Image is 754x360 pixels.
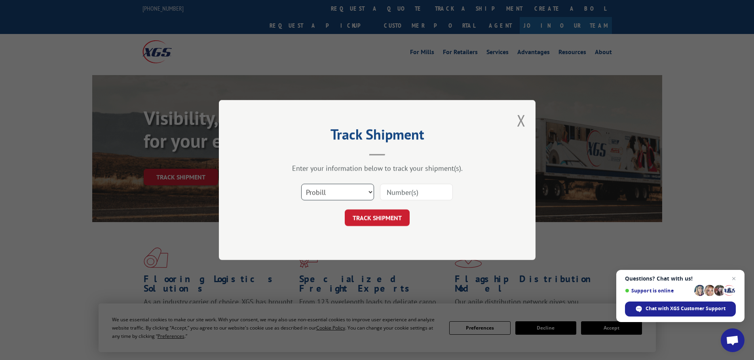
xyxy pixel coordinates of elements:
[345,209,410,226] button: TRACK SHIPMENT
[258,164,496,173] div: Enter your information below to track your shipment(s).
[258,129,496,144] h2: Track Shipment
[625,302,736,317] div: Chat with XGS Customer Support
[721,328,745,352] div: Open chat
[517,110,526,131] button: Close modal
[625,275,736,282] span: Questions? Chat with us!
[646,305,726,312] span: Chat with XGS Customer Support
[625,288,691,294] span: Support is online
[380,184,453,200] input: Number(s)
[729,274,739,283] span: Close chat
